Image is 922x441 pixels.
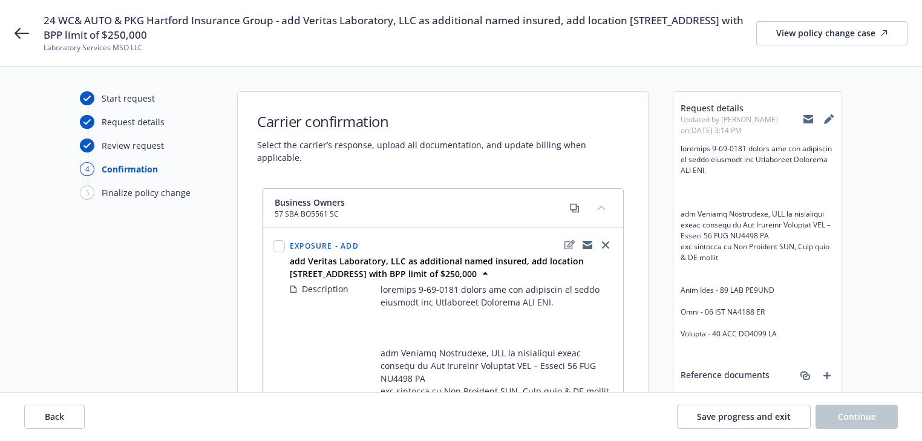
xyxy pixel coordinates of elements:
[580,238,595,252] a: copyLogging
[820,368,834,383] a: add
[44,13,756,42] span: 24 WC& AUTO & PKG Hartford Insurance Group - add Veritas Laboratory, LLC as additional named insu...
[681,368,770,383] span: Reference documents
[24,405,85,429] button: Back
[102,139,164,152] div: Review request
[102,186,191,199] div: Finalize policy change
[80,162,94,176] div: 4
[756,21,907,45] a: View policy change case
[816,405,898,429] button: Continue
[80,186,94,200] div: 5
[697,411,791,422] span: Save progress and exit
[263,189,623,227] div: Business Owners57 SBA BO5561 SCcopycollapse content
[838,411,876,422] span: Continue
[102,116,165,128] div: Request details
[592,198,611,217] button: collapse content
[275,209,345,220] span: 57 SBA BO5561 SC
[44,42,756,53] span: Laboratory Services MSO LLC
[562,238,577,252] a: edit
[681,102,803,114] span: Request details
[776,22,888,45] div: View policy change case
[275,196,345,209] span: Business Owners
[102,92,155,105] div: Start request
[677,405,811,429] button: Save progress and exit
[681,143,834,361] span: loremips 9-69-0181 dolors ame con adipiscin el seddo eiusmodt inc Utlaboreet Dolorema ALI ENI. ad...
[257,139,629,164] span: Select the carrier’s response, upload all documentation, and update billing when applicable.
[567,201,582,215] a: copy
[290,255,584,279] strong: add Veritas Laboratory, LLC as additional named insured, add location [STREET_ADDRESS] with BPP l...
[290,241,359,251] span: Exposure - Add
[302,283,348,295] span: Description
[45,411,64,422] span: Back
[681,114,803,136] span: Updated by [PERSON_NAME] on [DATE] 3:14 PM
[598,238,613,252] a: close
[798,368,812,383] a: associate
[257,111,629,131] h1: Carrier confirmation
[102,163,158,175] div: Confirmation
